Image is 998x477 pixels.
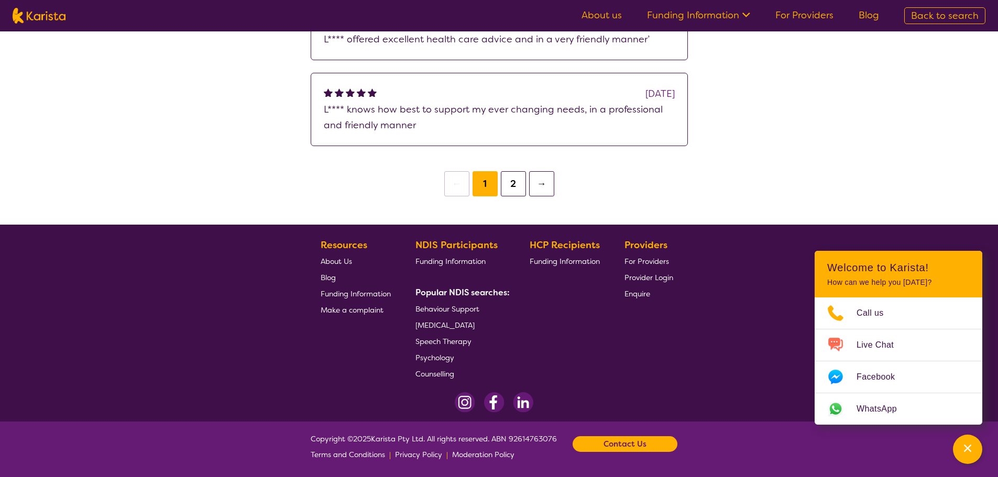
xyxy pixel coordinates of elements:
a: Funding Information [415,253,506,269]
button: Channel Menu [953,435,982,464]
a: Enquire [624,285,673,302]
span: Facebook [857,369,907,385]
span: Blog [321,273,336,282]
a: About us [582,9,622,21]
p: L**** knows how best to support my ever changing needs, in a professional and friendly manner [324,102,675,133]
img: Karista logo [13,8,65,24]
button: 1 [473,171,498,196]
a: Funding Information [647,9,750,21]
p: | [389,447,391,462]
h2: Welcome to Karista! [827,261,970,274]
span: Back to search [911,9,979,22]
a: Speech Therapy [415,333,506,349]
b: Popular NDIS searches: [415,287,510,298]
ul: Choose channel [815,297,982,425]
span: Provider Login [624,273,673,282]
span: Live Chat [857,337,906,353]
a: Moderation Policy [452,447,514,462]
span: WhatsApp [857,401,909,417]
span: Terms and Conditions [311,450,385,459]
a: About Us [321,253,391,269]
img: fullstar [368,88,377,97]
b: Contact Us [604,436,646,452]
img: LinkedIn [513,392,533,413]
span: For Providers [624,257,669,266]
button: ← [444,171,469,196]
button: → [529,171,554,196]
p: L**** offered excellent health care advice and in a very friendly manner’ [324,31,675,47]
a: Behaviour Support [415,301,506,317]
span: Call us [857,305,896,321]
b: NDIS Participants [415,239,498,251]
b: Providers [624,239,667,251]
a: For Providers [775,9,834,21]
img: Facebook [484,392,505,413]
span: Speech Therapy [415,337,471,346]
span: [MEDICAL_DATA] [415,320,475,330]
span: Privacy Policy [395,450,442,459]
img: fullstar [346,88,355,97]
img: fullstar [335,88,344,97]
button: 2 [501,171,526,196]
img: fullstar [324,88,333,97]
a: Funding Information [530,253,600,269]
span: Behaviour Support [415,304,479,314]
span: Funding Information [321,289,391,298]
span: Copyright © 2025 Karista Pty Ltd. All rights reserved. ABN 92614763076 [311,431,557,462]
a: Make a complaint [321,302,391,318]
img: Instagram [455,392,475,413]
b: HCP Recipients [530,239,600,251]
b: Resources [321,239,367,251]
a: [MEDICAL_DATA] [415,317,506,333]
span: Funding Information [415,257,486,266]
a: Provider Login [624,269,673,285]
div: [DATE] [645,86,675,102]
img: fullstar [357,88,366,97]
a: Psychology [415,349,506,365]
p: How can we help you [DATE]? [827,278,970,287]
a: Counselling [415,365,506,382]
a: Blog [859,9,879,21]
span: About Us [321,257,352,266]
a: Blog [321,269,391,285]
span: Counselling [415,369,454,379]
a: Terms and Conditions [311,447,385,462]
a: Web link opens in a new tab. [815,393,982,425]
span: Funding Information [530,257,600,266]
div: Channel Menu [815,251,982,425]
a: Funding Information [321,285,391,302]
span: Make a complaint [321,305,383,315]
span: Moderation Policy [452,450,514,459]
span: Psychology [415,353,454,362]
span: Enquire [624,289,650,298]
p: | [446,447,448,462]
a: Back to search [904,7,985,24]
a: Privacy Policy [395,447,442,462]
a: For Providers [624,253,673,269]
